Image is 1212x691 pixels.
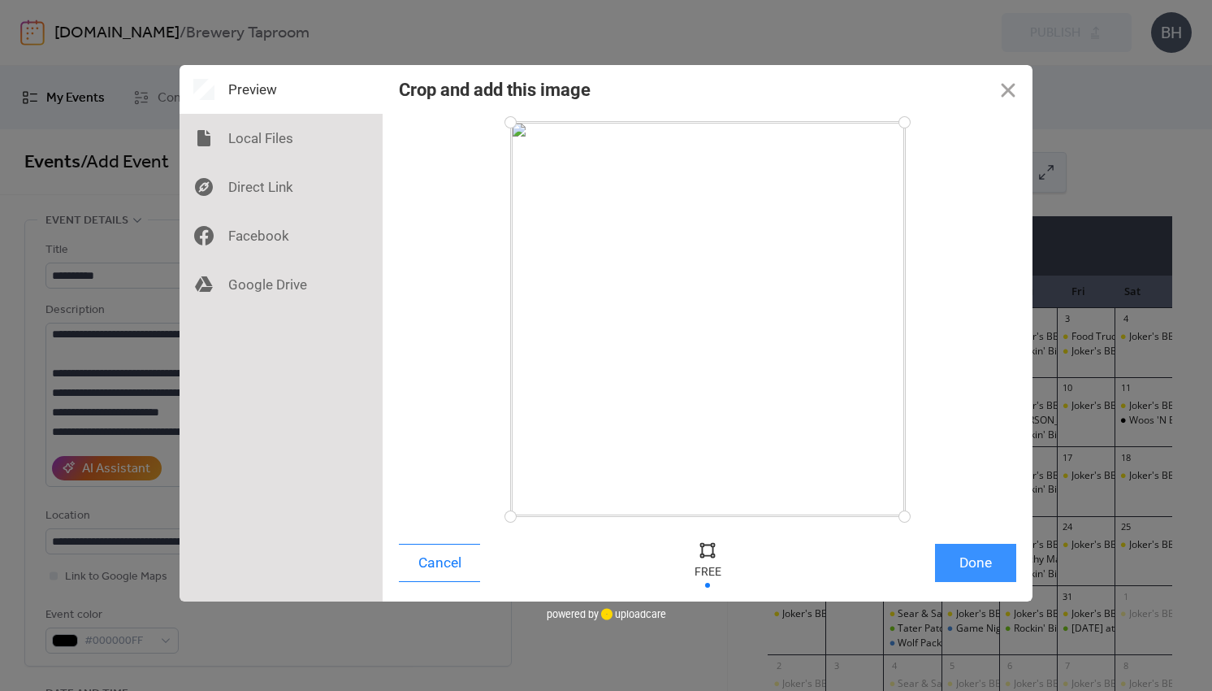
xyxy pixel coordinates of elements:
div: Crop and add this image [399,80,591,100]
div: Facebook [180,211,383,260]
button: Done [935,544,1016,582]
div: Local Files [180,114,383,163]
div: Preview [180,65,383,114]
div: powered by [547,602,666,626]
div: Google Drive [180,260,383,309]
a: uploadcare [599,608,666,620]
button: Close [984,65,1032,114]
button: Cancel [399,544,480,582]
div: Direct Link [180,163,383,211]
